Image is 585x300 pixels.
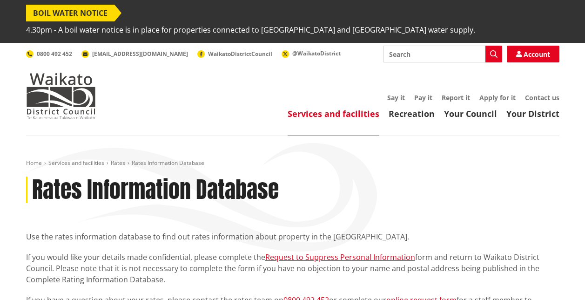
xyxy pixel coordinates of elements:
a: WaikatoDistrictCouncil [197,50,272,58]
span: 0800 492 452 [37,50,72,58]
a: Services and facilities [48,159,104,167]
img: Waikato District Council - Te Kaunihera aa Takiwaa o Waikato [26,73,96,119]
a: Pay it [414,93,432,102]
a: 0800 492 452 [26,50,72,58]
nav: breadcrumb [26,159,559,167]
a: Services and facilities [288,108,379,119]
a: Request to Suppress Personal Information [265,252,415,262]
span: BOIL WATER NOTICE [26,5,114,21]
span: @WaikatoDistrict [292,49,341,57]
a: Contact us [525,93,559,102]
h1: Rates Information Database [32,177,279,204]
a: Home [26,159,42,167]
a: Account [507,46,559,62]
p: Use the rates information database to find out rates information about property in the [GEOGRAPHI... [26,231,559,242]
span: 4.30pm - A boil water notice is in place for properties connected to [GEOGRAPHIC_DATA] and [GEOGR... [26,21,475,38]
a: Rates [111,159,125,167]
a: Report it [442,93,470,102]
a: Your District [506,108,559,119]
span: [EMAIL_ADDRESS][DOMAIN_NAME] [92,50,188,58]
span: Rates Information Database [132,159,204,167]
a: Say it [387,93,405,102]
a: Your Council [444,108,497,119]
a: @WaikatoDistrict [282,49,341,57]
input: Search input [383,46,502,62]
span: WaikatoDistrictCouncil [208,50,272,58]
p: If you would like your details made confidential, please complete the form and return to Waikato ... [26,252,559,285]
a: [EMAIL_ADDRESS][DOMAIN_NAME] [81,50,188,58]
a: Recreation [389,108,435,119]
a: Apply for it [479,93,516,102]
